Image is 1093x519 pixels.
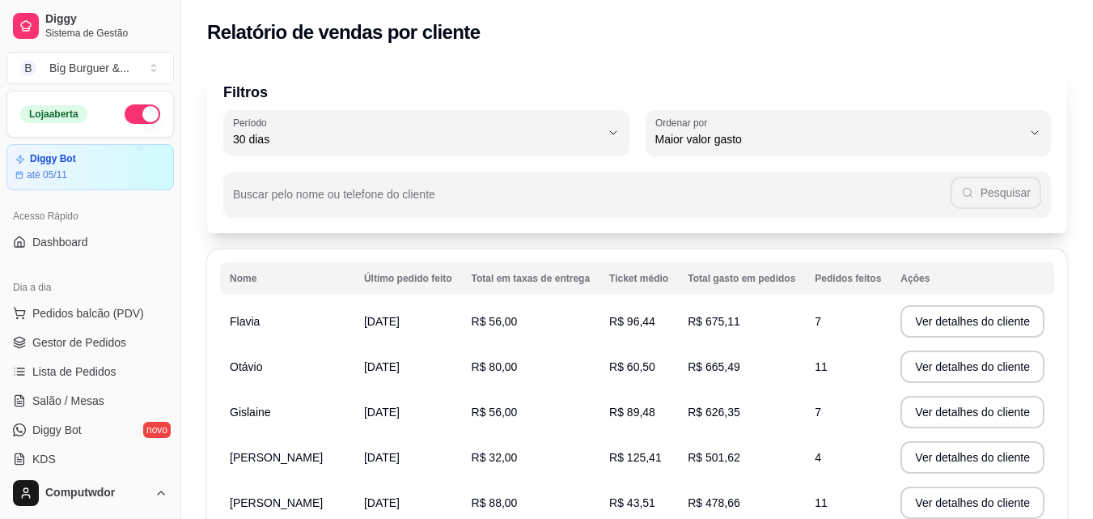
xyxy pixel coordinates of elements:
span: Flavia [230,315,260,328]
button: Período30 dias [223,110,629,155]
span: KDS [32,451,56,467]
span: R$ 626,35 [688,406,740,419]
a: Diggy Botnovo [6,417,174,443]
span: R$ 56,00 [472,406,518,419]
span: 11 [815,360,828,373]
span: R$ 675,11 [688,315,740,328]
span: Dashboard [32,234,88,250]
p: Filtros [223,81,1051,104]
span: Sistema de Gestão [45,27,167,40]
th: Ticket médio [599,262,678,295]
button: Ver detalhes do cliente [900,396,1044,428]
h2: Relatório de vendas por cliente [207,19,481,45]
span: [DATE] [364,496,400,509]
article: Diggy Bot [30,153,76,165]
a: KDS [6,446,174,472]
button: Ordenar porMaior valor gasto [646,110,1052,155]
button: Pedidos balcão (PDV) [6,300,174,326]
button: Ver detalhes do cliente [900,305,1044,338]
button: Ver detalhes do cliente [900,351,1044,383]
span: Computwdor [45,486,148,500]
span: [DATE] [364,406,400,419]
th: Nome [220,262,354,295]
span: B [20,60,36,76]
span: R$ 88,00 [472,496,518,509]
span: 7 [815,406,821,419]
span: R$ 96,44 [609,315,655,328]
a: Dashboard [6,229,174,255]
span: Maior valor gasto [655,131,1023,147]
span: R$ 80,00 [472,360,518,373]
span: [PERSON_NAME] [230,451,323,464]
th: Ações [891,262,1054,295]
th: Pedidos feitos [805,262,891,295]
th: Total gasto em pedidos [678,262,805,295]
span: R$ 43,51 [609,496,655,509]
span: Diggy Bot [32,422,82,438]
span: R$ 665,49 [688,360,740,373]
span: 30 dias [233,131,600,147]
span: R$ 60,50 [609,360,655,373]
span: 11 [815,496,828,509]
span: [DATE] [364,360,400,373]
label: Ordenar por [655,116,713,130]
th: Último pedido feito [354,262,462,295]
span: R$ 32,00 [472,451,518,464]
th: Total em taxas de entrega [462,262,600,295]
span: Gislaine [230,406,271,419]
label: Período [233,116,272,130]
div: Loja aberta [20,105,87,123]
span: R$ 89,48 [609,406,655,419]
span: [DATE] [364,451,400,464]
a: Lista de Pedidos [6,359,174,385]
input: Buscar pelo nome ou telefone do cliente [233,193,951,209]
span: Lista de Pedidos [32,364,117,380]
div: Dia a dia [6,274,174,300]
a: Diggy Botaté 05/11 [6,144,174,190]
button: Alterar Status [125,104,160,124]
a: DiggySistema de Gestão [6,6,174,45]
article: até 05/11 [27,168,67,181]
a: Gestor de Pedidos [6,330,174,355]
button: Ver detalhes do cliente [900,441,1044,474]
button: Select a team [6,52,174,84]
span: [DATE] [364,315,400,328]
span: R$ 56,00 [472,315,518,328]
span: Diggy [45,12,167,27]
span: [PERSON_NAME] [230,496,323,509]
span: 7 [815,315,821,328]
span: R$ 501,62 [688,451,740,464]
span: Otávio [230,360,262,373]
div: Acesso Rápido [6,203,174,229]
button: Computwdor [6,474,174,513]
div: Big Burguer & ... [49,60,129,76]
span: Gestor de Pedidos [32,334,126,351]
button: Ver detalhes do cliente [900,487,1044,519]
span: R$ 125,41 [609,451,662,464]
a: Salão / Mesas [6,388,174,414]
span: Salão / Mesas [32,393,104,409]
span: R$ 478,66 [688,496,740,509]
span: 4 [815,451,821,464]
span: Pedidos balcão (PDV) [32,305,144,321]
